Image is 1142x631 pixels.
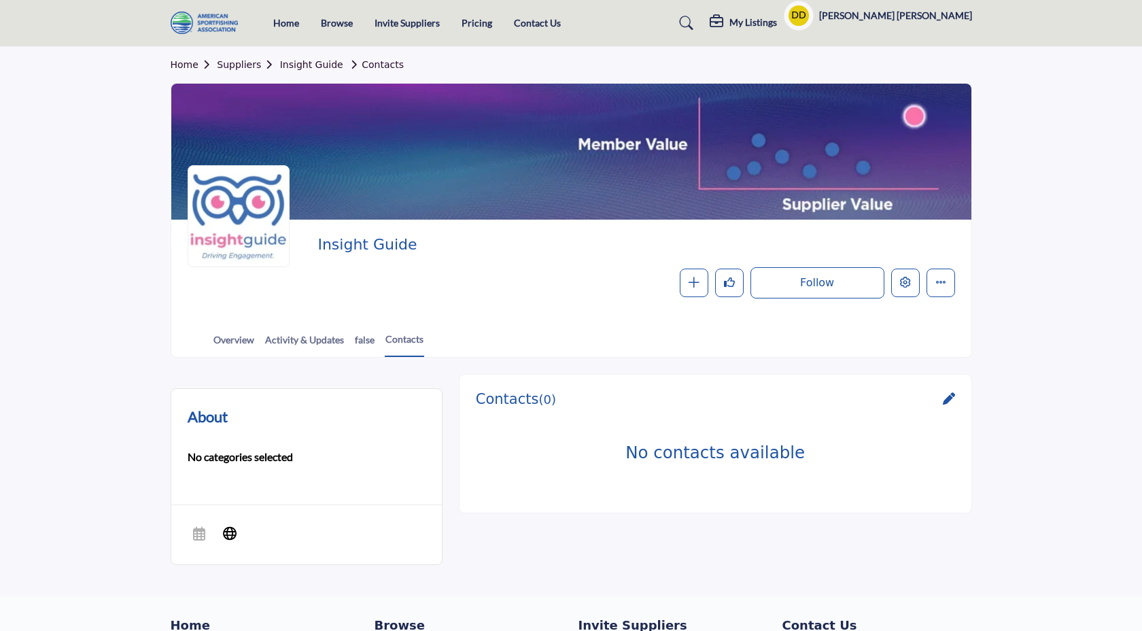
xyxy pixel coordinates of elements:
[354,332,375,356] a: false
[273,17,299,29] a: Home
[710,15,777,31] div: My Listings
[891,269,920,297] button: Edit company
[264,332,345,356] a: Activity & Updates
[715,269,744,297] button: Like
[819,9,972,22] h5: [PERSON_NAME] [PERSON_NAME]
[217,59,279,70] a: Suppliers
[543,392,551,407] span: 0
[510,443,921,462] h3: No contacts available
[666,12,702,34] a: Search
[462,17,492,29] a: Pricing
[538,392,556,407] span: ( )
[784,1,814,31] button: Show hide supplier dropdown
[188,449,293,465] b: No categories selected
[750,267,884,299] button: Follow
[171,59,218,70] a: Home
[317,236,691,254] h2: Insight Guide
[171,12,245,34] img: site Logo
[188,405,228,428] h2: About
[346,59,404,70] a: Contacts
[943,392,955,407] a: Link of redirect to contact page
[321,17,353,29] a: Browse
[280,59,343,70] a: Insight Guide
[476,391,556,408] h3: Contacts
[213,332,255,356] a: Overview
[729,16,777,29] h5: My Listings
[385,332,424,357] a: Contacts
[375,17,440,29] a: Invite Suppliers
[514,17,561,29] a: Contact Us
[927,269,955,297] button: More details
